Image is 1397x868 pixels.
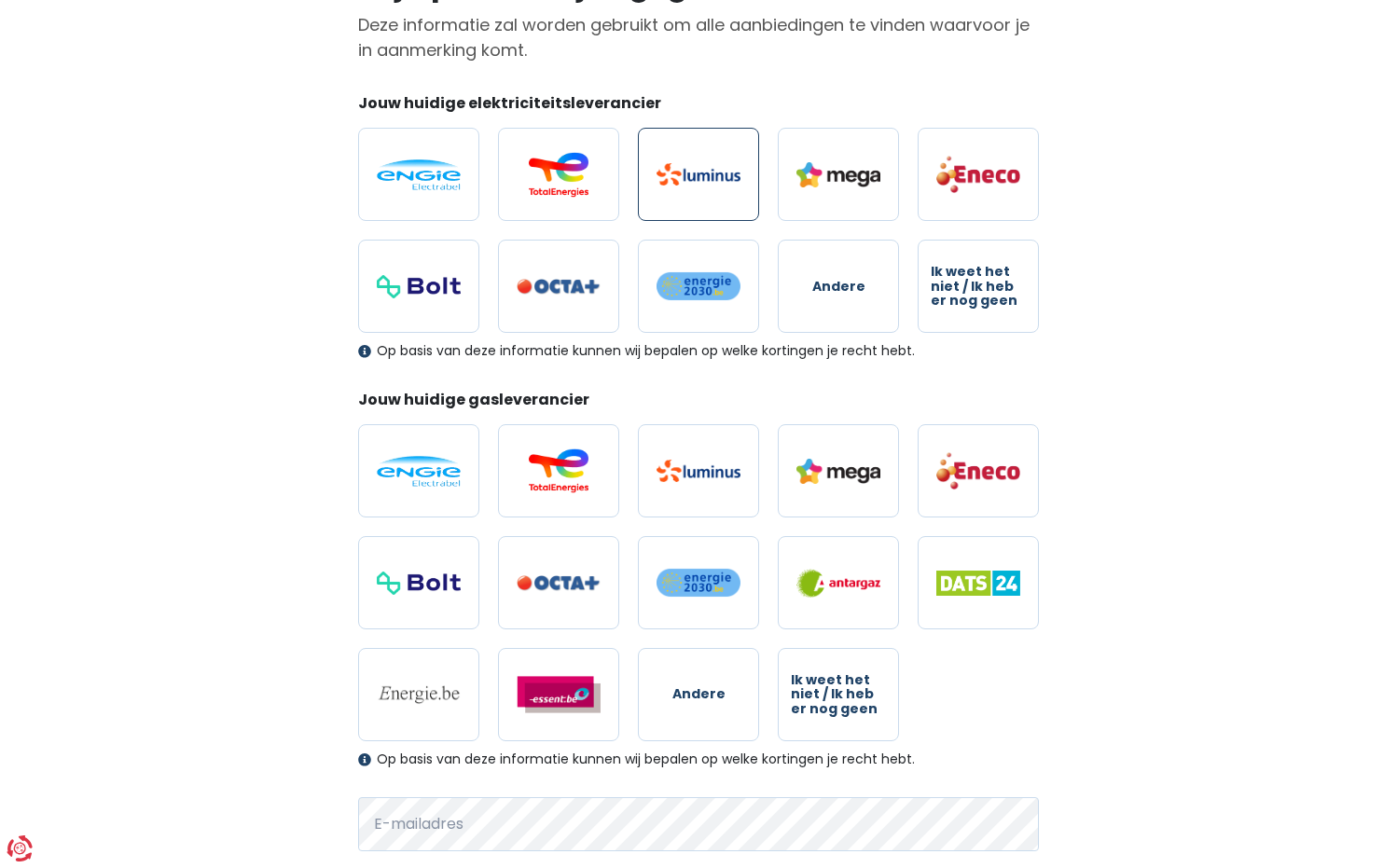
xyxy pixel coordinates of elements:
img: Mega [796,162,880,187]
img: Total Energies / Lampiris [517,152,601,197]
img: Engie / Electrabel [377,456,461,487]
img: Energie2030 [657,568,740,598]
img: Antargaz [796,569,880,598]
div: Op basis van deze informatie kunnen wij bepalen op welke kortingen je recht hebt. [358,343,1039,359]
span: Ik weet het niet / Ik heb er nog geen [791,673,886,716]
img: Eneco [936,155,1020,194]
img: Energie.be [377,684,461,705]
legend: Jouw huidige elektriciteitsleverancier [358,92,1039,121]
div: Op basis van deze informatie kunnen wij bepalen op welke kortingen je recht hebt. [358,751,1039,767]
p: Deze informatie zal worden gebruikt om alle aanbiedingen te vinden waarvoor je in aanmerking komt. [358,12,1039,62]
img: Engie / Electrabel [377,159,461,190]
img: Essent [517,676,601,713]
legend: Jouw huidige gasleverancier [358,389,1039,418]
img: Bolt [377,572,461,595]
img: Energie2030 [657,271,740,301]
span: Ik weet het niet / Ik heb er nog geen [931,265,1026,308]
span: Andere [672,687,726,701]
img: Mega [796,459,880,484]
img: Octa+ [517,575,601,591]
img: Eneco [936,451,1020,490]
img: Octa+ [517,279,601,295]
img: Bolt [377,275,461,298]
img: Luminus [657,163,740,186]
span: Andere [812,280,865,294]
img: Total Energies / Lampiris [517,448,601,493]
img: Dats 24 [936,571,1020,596]
img: Luminus [657,460,740,482]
